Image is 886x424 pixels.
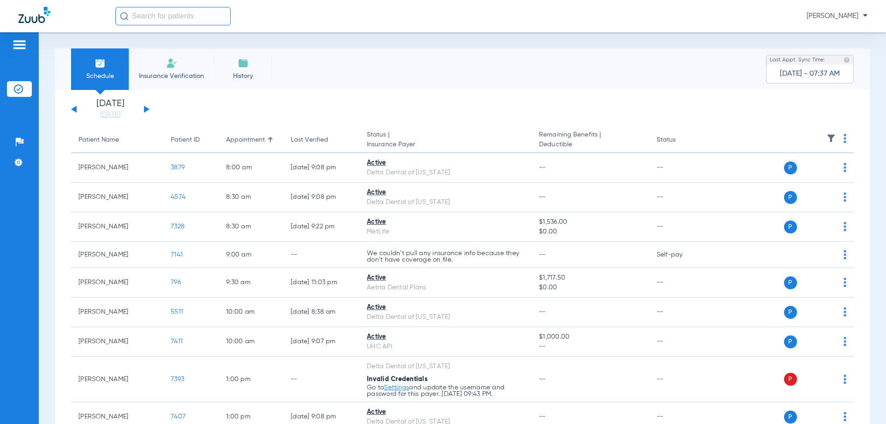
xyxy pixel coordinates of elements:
[83,110,138,119] a: [DATE]
[649,212,712,242] td: --
[367,384,524,397] p: Go to and update the username and password for this payer. [DATE] 09:43 PM.
[844,337,846,346] img: group-dot-blue.svg
[78,135,119,145] div: Patient Name
[649,298,712,327] td: --
[18,7,50,23] img: Zuub Logo
[283,268,359,298] td: [DATE] 11:03 PM
[171,338,183,345] span: 7411
[384,384,409,391] a: Settings
[844,307,846,317] img: group-dot-blue.svg
[649,242,712,268] td: Self-pay
[539,217,641,227] span: $1,536.00
[283,357,359,402] td: --
[367,376,428,382] span: Invalid Credentials
[367,158,524,168] div: Active
[219,242,283,268] td: 9:00 AM
[71,242,163,268] td: [PERSON_NAME]
[539,283,641,293] span: $0.00
[367,303,524,312] div: Active
[71,327,163,357] td: [PERSON_NAME]
[770,55,825,65] span: Last Appt. Sync Time:
[784,276,797,289] span: P
[171,135,200,145] div: Patient ID
[171,413,186,420] span: 7407
[71,357,163,402] td: [PERSON_NAME]
[367,168,524,178] div: Delta Dental of [US_STATE]
[539,227,641,237] span: $0.00
[784,161,797,174] span: P
[359,127,532,153] th: Status |
[219,268,283,298] td: 9:30 AM
[226,135,265,145] div: Appointment
[219,327,283,357] td: 10:00 AM
[171,223,185,230] span: 7328
[539,140,641,149] span: Deductible
[539,251,546,258] span: --
[367,312,524,322] div: Delta Dental of [US_STATE]
[171,135,211,145] div: Patient ID
[539,194,546,200] span: --
[649,153,712,183] td: --
[367,250,524,263] p: We couldn’t pull any insurance info because they don’t have coverage on file.
[367,197,524,207] div: Delta Dental of [US_STATE]
[844,250,846,259] img: group-dot-blue.svg
[283,298,359,327] td: [DATE] 8:38 AM
[12,39,27,50] img: hamburger-icon
[120,12,128,20] img: Search Icon
[844,163,846,172] img: group-dot-blue.svg
[83,99,138,119] li: [DATE]
[367,362,524,371] div: Delta Dental of [US_STATE]
[649,127,712,153] th: Status
[844,134,846,143] img: group-dot-blue.svg
[784,335,797,348] span: P
[539,376,546,382] span: --
[367,407,524,417] div: Active
[807,12,868,21] span: [PERSON_NAME]
[171,164,185,171] span: 3879
[367,273,524,283] div: Active
[291,135,352,145] div: Last Verified
[784,221,797,233] span: P
[844,57,850,63] img: last sync help info
[784,411,797,424] span: P
[283,183,359,212] td: [DATE] 9:08 PM
[136,72,207,81] span: Insurance Verification
[784,306,797,319] span: P
[780,69,840,78] span: [DATE] - 07:37 AM
[367,283,524,293] div: Aetna Dental Plans
[226,135,276,145] div: Appointment
[71,268,163,298] td: [PERSON_NAME]
[532,127,649,153] th: Remaining Benefits |
[219,357,283,402] td: 1:00 PM
[219,153,283,183] td: 8:00 AM
[367,188,524,197] div: Active
[171,194,186,200] span: 4574
[95,58,106,69] img: Schedule
[367,140,524,149] span: Insurance Payer
[784,191,797,204] span: P
[115,7,231,25] input: Search for patients
[283,212,359,242] td: [DATE] 9:22 PM
[171,376,184,382] span: 7393
[283,153,359,183] td: [DATE] 9:08 PM
[171,309,183,315] span: 5511
[221,72,265,81] span: History
[291,135,328,145] div: Last Verified
[283,242,359,268] td: --
[219,298,283,327] td: 10:00 AM
[840,380,886,424] iframe: Chat Widget
[844,375,846,384] img: group-dot-blue.svg
[844,278,846,287] img: group-dot-blue.svg
[539,273,641,283] span: $1,717.50
[649,183,712,212] td: --
[649,268,712,298] td: --
[649,357,712,402] td: --
[367,227,524,237] div: MetLife
[166,58,177,69] img: Manual Insurance Verification
[367,217,524,227] div: Active
[78,135,156,145] div: Patient Name
[171,251,183,258] span: 7141
[283,327,359,357] td: [DATE] 9:07 PM
[826,134,836,143] img: filter.svg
